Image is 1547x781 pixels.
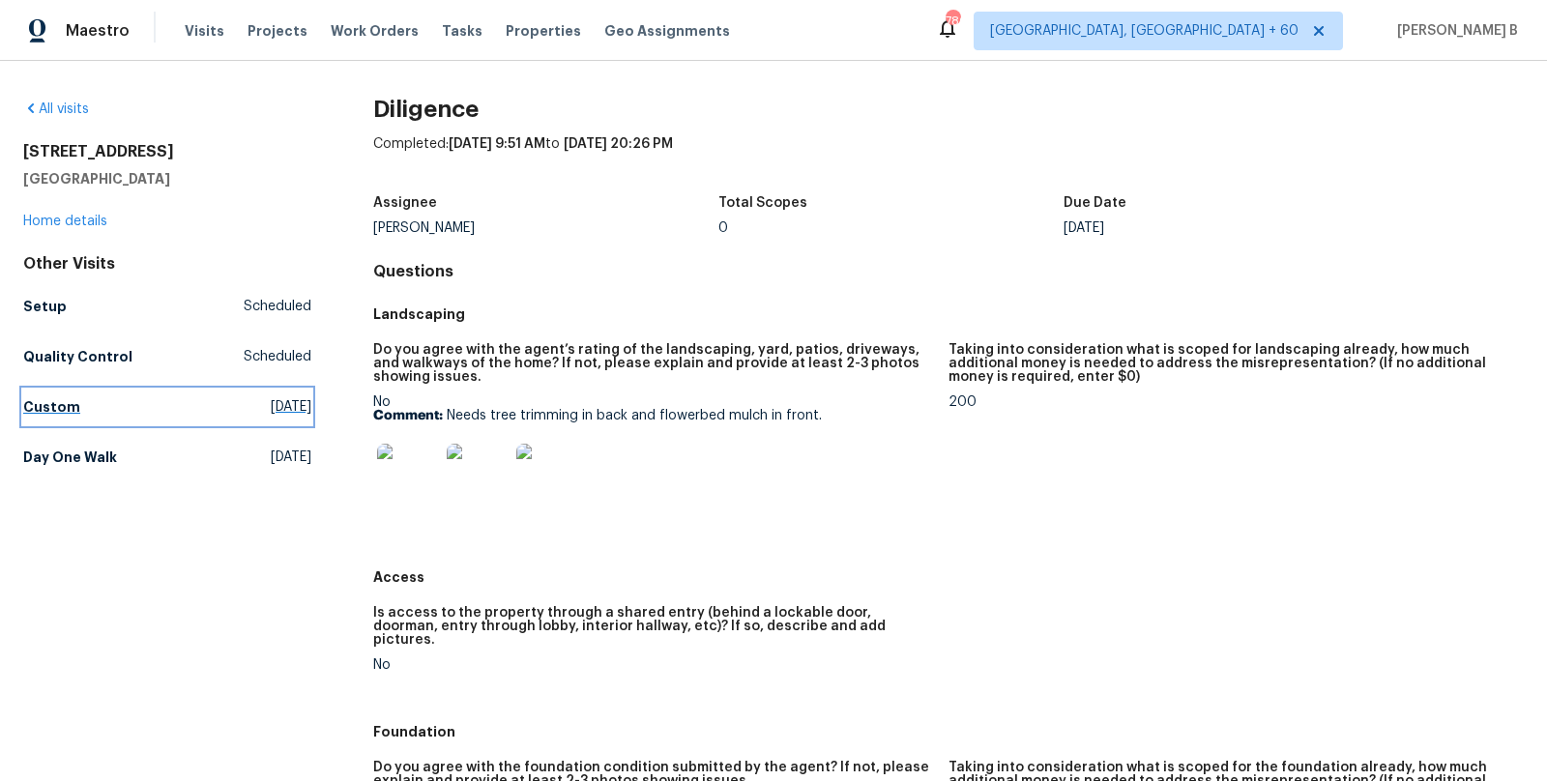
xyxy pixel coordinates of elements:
h5: Total Scopes [718,196,807,210]
h2: Diligence [373,100,1524,119]
a: Day One Walk[DATE] [23,440,311,475]
h5: Due Date [1064,196,1126,210]
h5: Foundation [373,722,1524,741]
div: No [373,395,933,517]
h5: Access [373,567,1524,587]
div: 786 [946,12,959,31]
h5: Setup [23,297,67,316]
b: Comment: [373,409,443,422]
a: All visits [23,102,89,116]
span: Geo Assignments [604,21,730,41]
a: SetupScheduled [23,289,311,324]
span: Visits [185,21,224,41]
h5: [GEOGRAPHIC_DATA] [23,169,311,188]
div: 200 [949,395,1508,409]
div: [DATE] [1064,221,1409,235]
h5: Day One Walk [23,448,117,467]
span: Scheduled [244,297,311,316]
span: [PERSON_NAME] B [1389,21,1518,41]
p: Needs tree trimming in back and flowerbed mulch in front. [373,409,933,422]
span: [DATE] 20:26 PM [564,137,673,151]
h5: Taking into consideration what is scoped for landscaping already, how much additional money is ne... [949,343,1508,384]
a: Custom[DATE] [23,390,311,424]
h5: Assignee [373,196,437,210]
span: Properties [506,21,581,41]
div: Other Visits [23,254,311,274]
div: [PERSON_NAME] [373,221,718,235]
h5: Is access to the property through a shared entry (behind a lockable door, doorman, entry through ... [373,606,933,647]
a: Quality ControlScheduled [23,339,311,374]
span: [GEOGRAPHIC_DATA], [GEOGRAPHIC_DATA] + 60 [990,21,1299,41]
h5: Do you agree with the agent’s rating of the landscaping, yard, patios, driveways, and walkways of... [373,343,933,384]
h5: Custom [23,397,80,417]
div: Completed: to [373,134,1524,185]
span: [DATE] [271,397,311,417]
a: Home details [23,215,107,228]
div: 0 [718,221,1064,235]
span: Work Orders [331,21,419,41]
span: Maestro [66,21,130,41]
h5: Quality Control [23,347,132,366]
span: Scheduled [244,347,311,366]
div: No [373,658,933,672]
h5: Landscaping [373,304,1524,324]
span: Projects [248,21,307,41]
h2: [STREET_ADDRESS] [23,142,311,161]
span: [DATE] [271,448,311,467]
span: Tasks [442,24,482,38]
span: [DATE] 9:51 AM [449,137,545,151]
h4: Questions [373,262,1524,281]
